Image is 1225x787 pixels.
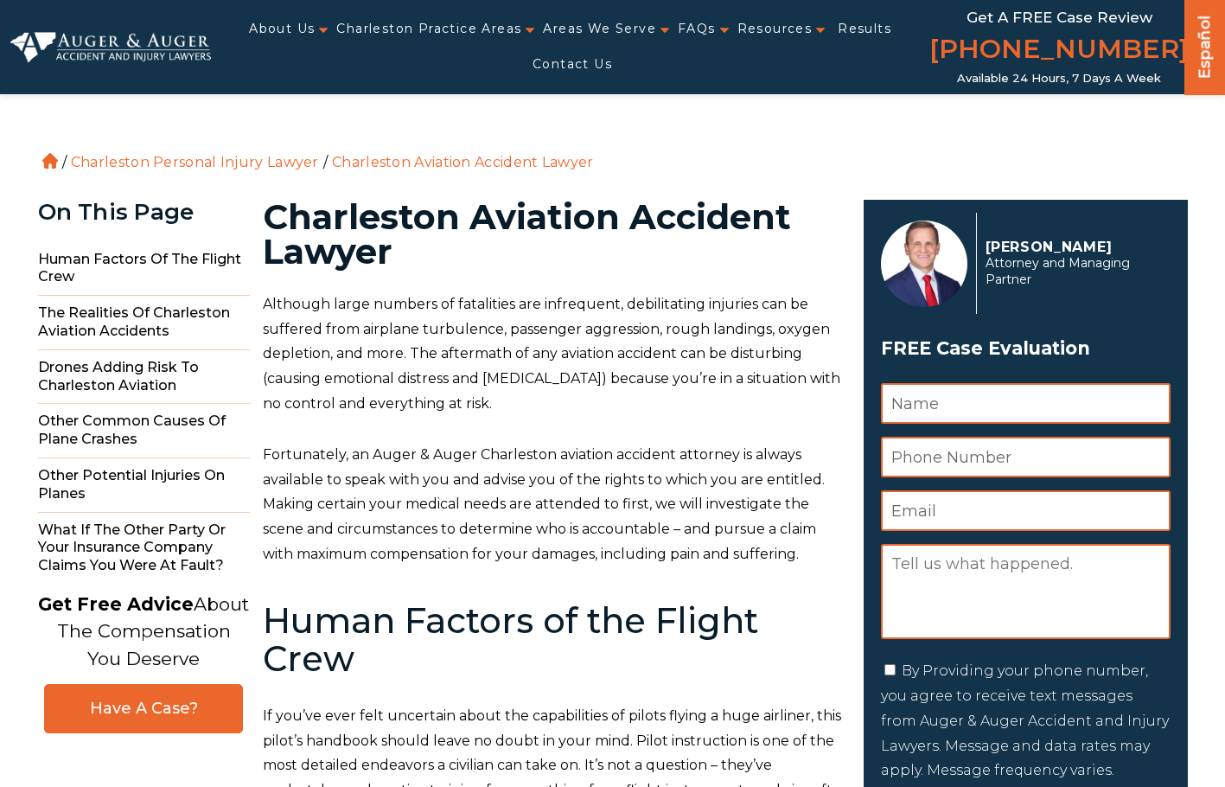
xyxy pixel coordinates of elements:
[38,43,1188,174] ol: / /
[328,154,598,170] li: Charleston Aviation Accident Lawyer
[10,32,211,63] img: Auger & Auger Accident and Injury Lawyers Logo
[38,513,250,584] span: What if the Other Party or Your Insurance Company Claims You Were At Fault?
[881,332,1171,365] h3: FREE Case Evaluation
[737,11,813,47] a: Resources
[42,153,58,169] a: Home
[38,350,250,405] span: Drones Adding Risk to Charleston Aviation
[929,30,1189,72] a: [PHONE_NUMBER]
[71,154,319,170] a: Charleston Personal Injury Lawyer
[881,437,1171,477] input: Phone Number
[986,255,1161,288] span: Attorney and Managing Partner
[881,490,1171,531] input: Email
[38,296,250,350] span: The Realities of Charleston Aviation Accidents
[38,242,250,297] span: Human Factors of the Flight Crew
[678,11,716,47] a: FAQs
[44,684,243,733] a: Have A Case?
[881,662,1169,778] label: By Providing your phone number, you agree to receive text messages from Auger & Auger Accident an...
[38,593,194,615] strong: Get Free Advice
[967,9,1152,26] span: Get a FREE Case Review
[881,383,1171,424] input: Name
[336,11,521,47] a: Charleston Practice Areas
[62,699,225,719] span: Have A Case?
[263,292,843,417] p: Although large numbers of fatalities are infrequent, debilitating injuries can be suffered from a...
[263,443,843,567] p: Fortunately, an Auger & Auger Charleston aviation accident attorney is always available to speak ...
[881,221,967,307] img: Herbert Auger
[957,72,1161,86] span: Available 24 Hours, 7 Days a Week
[543,11,656,47] a: Areas We Serve
[263,602,843,678] h2: Human Factors of the Flight Crew
[249,11,315,47] a: About Us
[986,239,1161,255] p: [PERSON_NAME]
[38,591,249,673] p: About The Compensation You Deserve
[38,200,250,225] div: On This Page
[38,458,250,513] span: Other Potential Injuries on Planes
[533,47,612,82] a: Contact Us
[38,404,250,458] span: Other Common Causes of Plane Crashes
[263,200,843,269] h1: Charleston Aviation Accident Lawyer
[838,11,891,47] a: Results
